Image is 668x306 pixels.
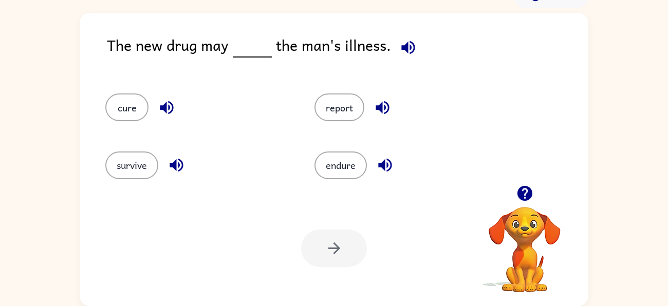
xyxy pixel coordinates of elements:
video: Your browser must support playing .mp4 files to use Literably. Please try using another browser. [473,191,576,294]
button: endure [314,151,367,179]
button: survive [105,151,158,179]
div: The new drug may the man's illness. [107,33,588,73]
button: report [314,93,364,121]
button: cure [105,93,149,121]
